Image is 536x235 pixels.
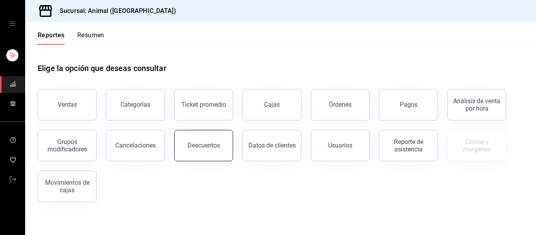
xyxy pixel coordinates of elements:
a: Cajas [242,89,301,120]
div: Ticket promedio [181,101,226,108]
button: Ventas [38,89,97,120]
button: Movimientos de cajas [38,171,97,202]
div: Análisis de venta por hora [452,97,501,112]
button: Grupos modificadores [38,130,97,161]
button: Datos de clientes [242,130,301,161]
button: Análisis de venta por hora [447,89,506,120]
div: Cajas [264,100,280,109]
div: Costos y márgenes [452,138,501,153]
button: Reportes [38,31,65,45]
div: Movimientos de cajas [43,179,91,194]
button: Resumen [77,31,104,45]
div: navigation tabs [38,31,104,45]
button: Descuentos [174,130,233,161]
button: Cancelaciones [106,130,165,161]
button: Reporte de asistencia [379,130,438,161]
div: Reporte de asistencia [384,138,433,153]
div: Descuentos [188,142,220,149]
div: Categorías [120,101,150,108]
button: open drawer [9,20,16,27]
div: Pagos [400,101,417,108]
button: Ticket promedio [174,89,233,120]
div: Usuarios [328,142,352,149]
button: Usuarios [311,130,370,161]
button: Categorías [106,89,165,120]
div: Cancelaciones [115,142,156,149]
div: Ventas [58,101,77,108]
button: Órdenes [311,89,370,120]
button: Contrata inventarios para ver este reporte [447,130,506,161]
h1: Elige la opción que deseas consultar [38,62,166,74]
div: Datos de clientes [248,142,296,149]
div: Órdenes [329,101,352,108]
button: Pagos [379,89,438,120]
div: Grupos modificadores [43,138,91,153]
h3: Sucursal: Animal ([GEOGRAPHIC_DATA]) [53,6,176,16]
